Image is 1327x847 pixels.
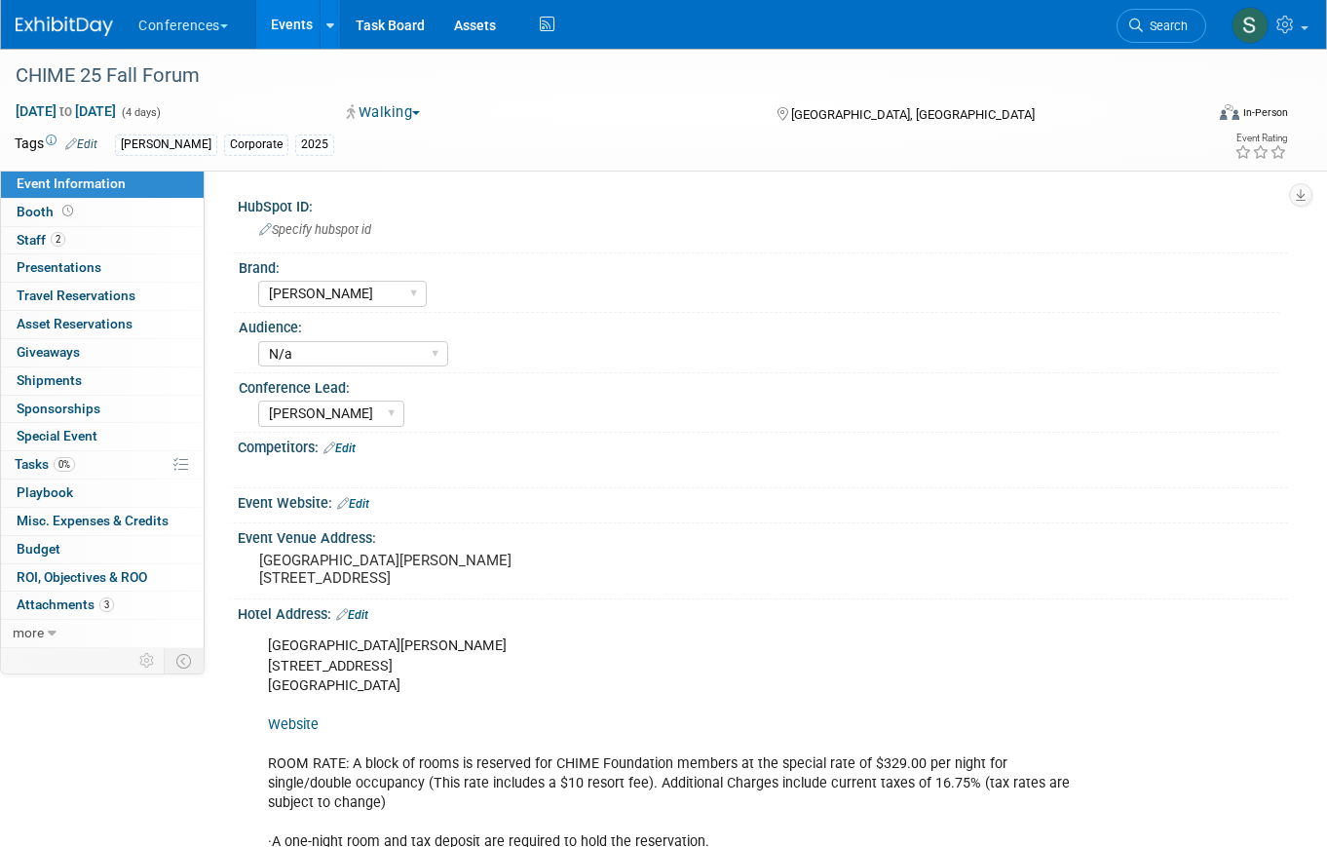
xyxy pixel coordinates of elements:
div: Event Venue Address: [238,523,1288,548]
a: Special Event [1,423,204,450]
a: Asset Reservations [1,311,204,338]
div: Event Format [1100,101,1288,131]
span: Booth not reserved yet [58,204,77,218]
div: [PERSON_NAME] [115,135,217,155]
a: Tasks0% [1,451,204,479]
td: Tags [15,134,97,156]
div: Audience: [239,313,1279,337]
div: Event Rating [1234,134,1287,143]
a: Presentations [1,254,204,282]
div: Corporate [224,135,288,155]
div: CHIME 25 Fall Forum [9,58,1180,94]
button: Walking [340,102,428,123]
img: Format-Inperson.png [1220,104,1239,120]
a: ROI, Objectives & ROO [1,564,204,592]
a: Staff2 [1,227,204,254]
span: Tasks [15,456,75,472]
span: Travel Reservations [17,288,135,303]
div: HubSpot ID: [238,192,1288,216]
a: Misc. Expenses & Credits [1,508,204,535]
a: Attachments3 [1,592,204,619]
span: [GEOGRAPHIC_DATA], [GEOGRAPHIC_DATA] [791,107,1035,122]
span: Giveaways [17,344,80,360]
span: Booth [17,204,77,219]
div: Conference Lead: [239,373,1279,398]
div: In-Person [1242,105,1288,120]
span: 2 [51,232,65,247]
span: Shipments [17,372,82,388]
div: Hotel Address: [238,599,1288,625]
a: Shipments [1,367,204,395]
span: Budget [17,541,60,557]
a: Budget [1,536,204,563]
a: Edit [337,497,369,511]
a: Search [1117,9,1206,43]
span: Asset Reservations [17,316,133,331]
span: Playbook [17,484,73,500]
span: 0% [54,457,75,472]
a: Edit [65,137,97,151]
span: [DATE] [DATE] [15,102,117,120]
span: 3 [99,597,114,612]
a: Edit [323,442,356,455]
td: Toggle Event Tabs [165,648,205,674]
a: Event Information [1,171,204,198]
span: Misc. Expenses & Credits [17,513,169,528]
span: ROI, Objectives & ROO [17,569,147,585]
span: Attachments [17,597,114,612]
a: Travel Reservations [1,283,204,310]
a: Giveaways [1,339,204,366]
div: Event Website: [238,488,1288,514]
pre: [GEOGRAPHIC_DATA][PERSON_NAME] [STREET_ADDRESS] [259,552,654,587]
a: Website [268,716,319,733]
div: Brand: [239,253,1279,278]
a: Playbook [1,480,204,507]
div: 2025 [295,135,334,155]
a: Booth [1,199,204,226]
a: Edit [336,608,368,622]
span: Event Information [17,175,126,191]
span: Search [1143,19,1188,33]
a: more [1,620,204,647]
span: (4 days) [120,106,161,119]
img: ExhibitDay [16,17,113,36]
img: Sophie Buffo [1232,7,1269,44]
span: to [57,103,75,119]
span: Special Event [17,428,97,443]
span: Staff [17,232,65,248]
a: Sponsorships [1,396,204,423]
div: Competitors: [238,433,1288,458]
span: Presentations [17,259,101,275]
span: more [13,625,44,640]
span: Specify hubspot id [259,222,371,237]
span: Sponsorships [17,401,100,416]
td: Personalize Event Tab Strip [131,648,165,674]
